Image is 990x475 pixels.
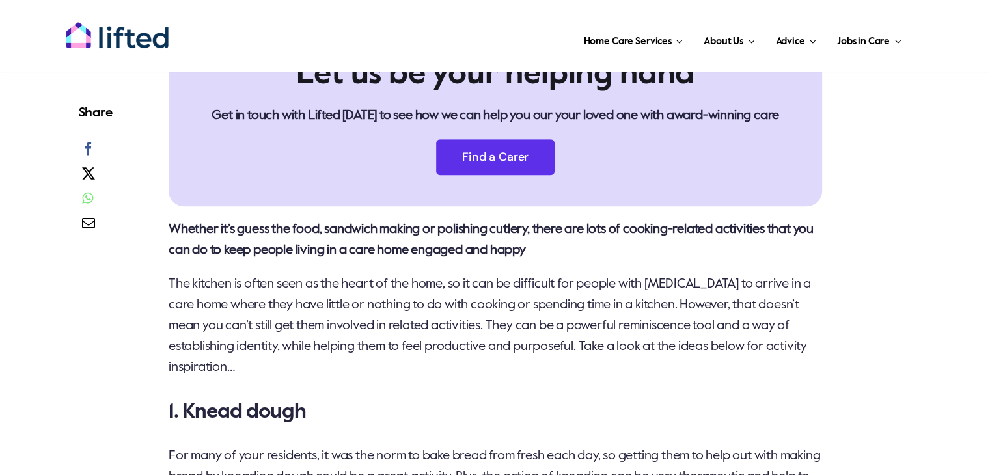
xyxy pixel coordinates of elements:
a: Home Care Services [580,20,687,59]
a: X [79,165,99,189]
strong: Get in touch with Lifted [DATE] to see how we can help you our your loved one with award-winning ... [212,109,779,122]
nav: Main Menu [212,20,905,59]
a: Advice [771,20,819,59]
span: About Us [704,31,743,52]
a: Jobs in Care [833,20,905,59]
a: WhatsApp [79,189,97,214]
h2: Let us be your helping hand [174,57,818,92]
p: The kitchen is often seen as the heart of the home, so it can be difficult for people with [MEDIC... [169,274,823,378]
a: Email [79,214,99,239]
a: About Us [700,20,758,59]
h4: Share [79,104,113,122]
span: Home Care Services [584,31,672,52]
strong: Whether it’s guess the food, sandwich making or polishing cutlery, there are lots of cooking-rela... [169,223,814,257]
span: Advice [775,31,804,52]
a: Facebook [79,140,99,165]
span: Find a Carer [462,150,529,164]
strong: 1. Knead dough [169,401,307,422]
a: Find a Carer [436,139,555,175]
a: lifted-logo [65,21,169,34]
span: Jobs in Care [837,31,890,52]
